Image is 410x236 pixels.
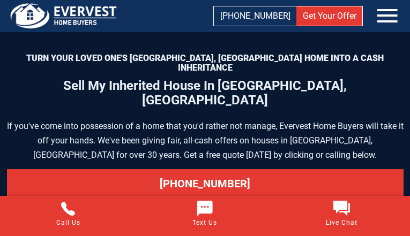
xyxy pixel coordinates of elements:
[276,219,407,226] span: Live Chat
[7,79,404,108] h1: Sell My Inherited House In [GEOGRAPHIC_DATA], [GEOGRAPHIC_DATA]
[139,219,271,226] span: Text Us
[137,196,273,231] a: Text Us
[3,219,134,226] span: Call Us
[7,54,404,73] p: Turn Your Loved One's [GEOGRAPHIC_DATA], [GEOGRAPHIC_DATA] Home Into a Cash Inheritance
[220,11,290,21] span: [PHONE_NUMBER]
[7,169,404,198] a: [PHONE_NUMBER]
[214,6,296,26] a: [PHONE_NUMBER]
[7,119,404,163] p: If you've come into possession of a home that you'd rather not manage, Evervest Home Buyers will ...
[273,196,410,231] a: Live Chat
[296,6,362,26] a: Get Your Offer
[7,3,121,29] img: logo.png
[160,177,250,190] span: [PHONE_NUMBER]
